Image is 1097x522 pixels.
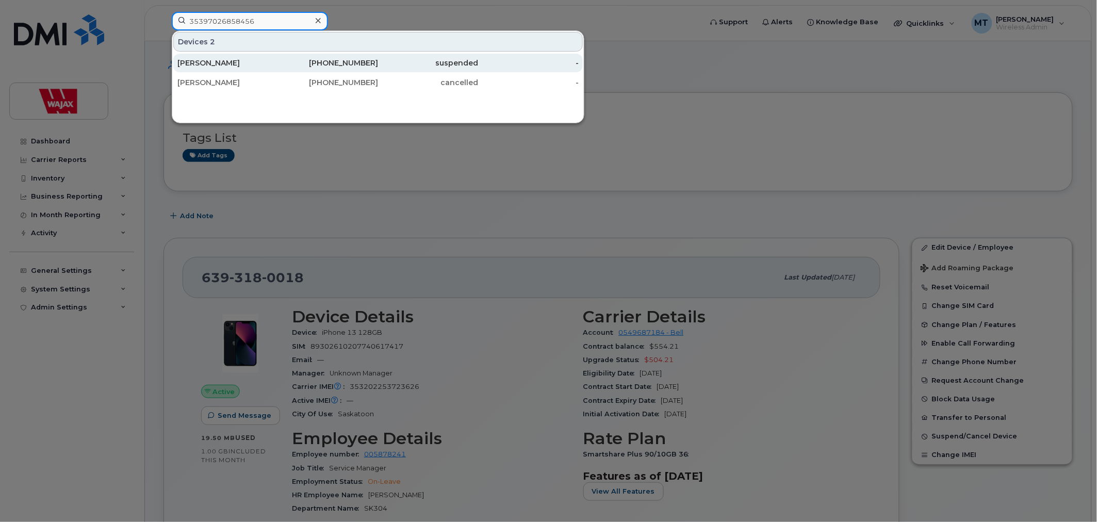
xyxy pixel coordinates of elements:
div: - [479,58,579,68]
a: [PERSON_NAME][PHONE_NUMBER]suspended- [173,54,583,72]
div: [PHONE_NUMBER] [278,58,379,68]
div: Devices [173,32,583,52]
span: 2 [210,37,215,47]
div: [PHONE_NUMBER] [278,77,379,88]
input: Find something... [172,12,328,30]
div: [PERSON_NAME] [177,58,278,68]
div: - [479,77,579,88]
div: suspended [378,58,479,68]
a: [PERSON_NAME][PHONE_NUMBER]cancelled- [173,73,583,92]
div: cancelled [378,77,479,88]
div: [PERSON_NAME] [177,77,278,88]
